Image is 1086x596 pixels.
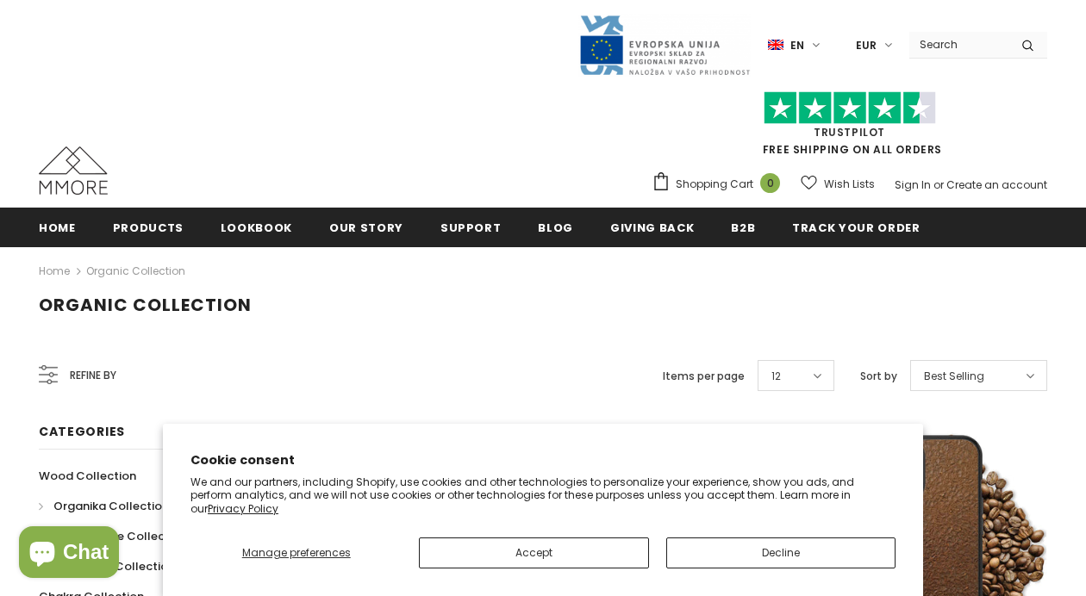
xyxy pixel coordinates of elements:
span: Wood Collection [39,468,136,484]
span: EUR [856,37,877,54]
span: Lookbook [221,220,292,236]
p: We and our partners, including Shopify, use cookies and other technologies to personalize your ex... [190,475,896,516]
span: B2B [731,220,755,236]
span: Refine by [70,366,116,385]
a: Privacy Policy [208,501,278,516]
span: Categories [39,423,125,440]
a: support [440,208,502,246]
a: Our Story [329,208,403,246]
a: Blog [538,208,573,246]
span: FREE SHIPPING ON ALL ORDERS [652,99,1047,157]
a: Organika Collection [39,491,169,521]
a: Biodegradable Collection [39,521,187,551]
span: support [440,220,502,236]
span: Manage preferences [242,545,351,560]
span: Best Selling [924,368,984,385]
span: Products [113,220,184,236]
a: Products [113,208,184,246]
a: Sign In [895,177,931,192]
img: i-lang-1.png [768,38,783,53]
a: B2B [731,208,755,246]
a: Trustpilot [814,125,885,140]
img: Trust Pilot Stars [764,91,936,125]
img: Javni Razpis [578,14,751,77]
span: Home [39,220,76,236]
label: Items per page [663,368,745,385]
a: Wish Lists [801,169,875,199]
a: Shopping Cart 0 [652,171,789,197]
span: Organic Collection [39,293,252,317]
a: Javni Razpis [578,37,751,52]
span: Wish Lists [824,176,875,193]
span: 12 [771,368,781,385]
a: Wood Collection [39,461,136,491]
label: Sort by [860,368,897,385]
h2: Cookie consent [190,451,896,469]
span: or [933,177,944,192]
a: Track your order [792,208,920,246]
span: Giving back [610,220,694,236]
span: Track your order [792,220,920,236]
span: Our Story [329,220,403,236]
a: Create an account [946,177,1047,192]
span: Blog [538,220,573,236]
span: Organika Collection [53,498,169,514]
button: Accept [419,537,648,568]
a: Giving back [610,208,694,246]
button: Manage preferences [190,537,402,568]
span: en [790,37,804,54]
img: MMORE Cases [39,146,108,195]
a: Organic Collection [86,264,185,278]
input: Search Site [909,32,1008,57]
span: Shopping Cart [676,176,753,193]
a: Home [39,208,76,246]
inbox-online-store-chat: Shopify online store chat [14,526,124,582]
span: 0 [760,173,780,193]
button: Decline [666,537,896,568]
a: Lookbook [221,208,292,246]
a: Home [39,261,70,282]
